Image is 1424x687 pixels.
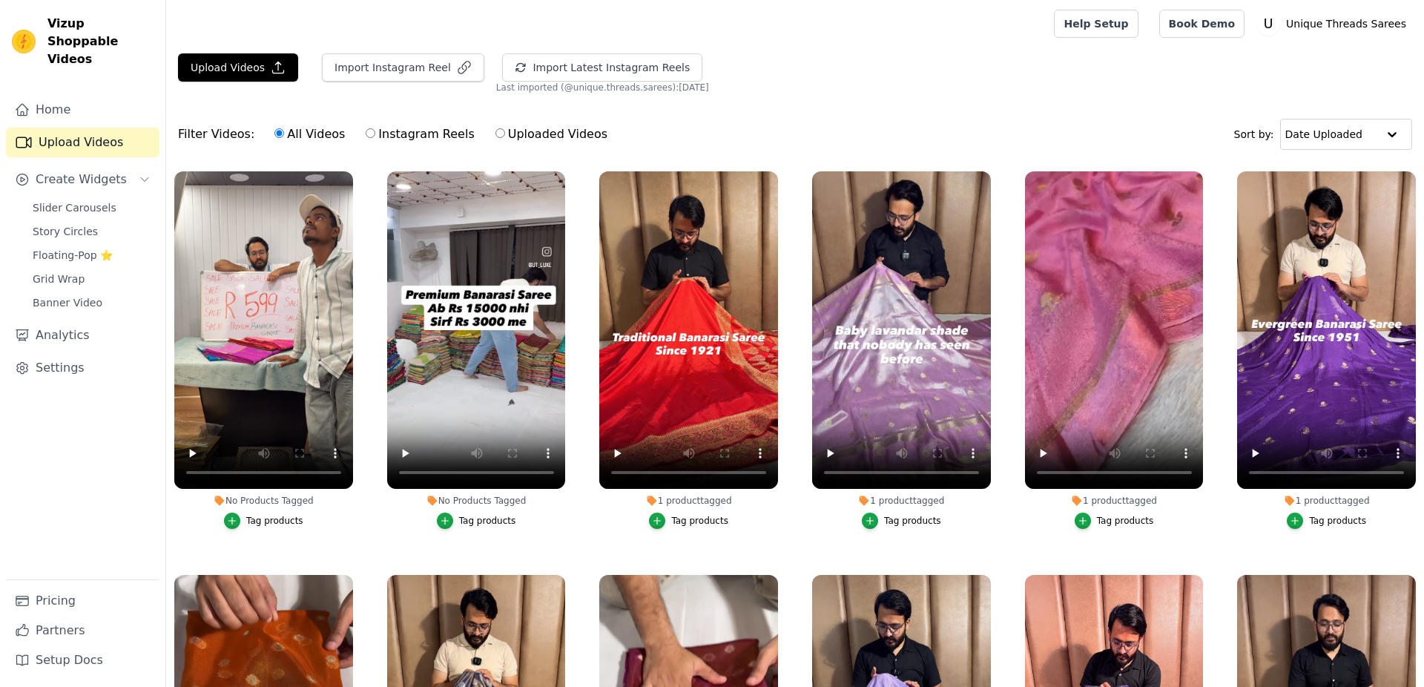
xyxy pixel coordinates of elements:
[6,586,159,616] a: Pricing
[884,515,941,527] div: Tag products
[599,495,778,507] div: 1 product tagged
[24,221,159,242] a: Story Circles
[495,128,505,138] input: Uploaded Videos
[24,292,159,313] a: Banner Video
[6,95,159,125] a: Home
[33,272,85,286] span: Grid Wrap
[1256,10,1412,37] button: U Unique Threads Sarees
[33,200,116,215] span: Slider Carousels
[437,513,516,529] button: Tag products
[224,513,303,529] button: Tag products
[1097,515,1154,527] div: Tag products
[671,515,728,527] div: Tag products
[1025,495,1204,507] div: 1 product tagged
[1309,515,1366,527] div: Tag products
[365,125,475,144] label: Instagram Reels
[6,321,159,350] a: Analytics
[6,616,159,645] a: Partners
[6,128,159,157] a: Upload Videos
[33,224,98,239] span: Story Circles
[1075,513,1154,529] button: Tag products
[6,645,159,675] a: Setup Docs
[502,53,702,82] button: Import Latest Instagram Reels
[1054,10,1138,38] a: Help Setup
[274,125,346,144] label: All Videos
[6,165,159,194] button: Create Widgets
[1159,10,1245,38] a: Book Demo
[6,353,159,383] a: Settings
[174,495,353,507] div: No Products Tagged
[1237,495,1416,507] div: 1 product tagged
[1234,119,1413,150] div: Sort by:
[387,495,566,507] div: No Products Tagged
[47,15,154,68] span: Vizup Shoppable Videos
[178,53,298,82] button: Upload Videos
[1264,16,1273,31] text: U
[459,515,516,527] div: Tag products
[33,248,113,263] span: Floating-Pop ⭐
[1280,10,1412,37] p: Unique Threads Sarees
[862,513,941,529] button: Tag products
[246,515,303,527] div: Tag products
[1287,513,1366,529] button: Tag products
[178,117,616,151] div: Filter Videos:
[36,171,127,188] span: Create Widgets
[496,82,709,93] span: Last imported (@ unique.threads.sarees ): [DATE]
[24,269,159,289] a: Grid Wrap
[33,295,102,310] span: Banner Video
[24,197,159,218] a: Slider Carousels
[274,128,284,138] input: All Videos
[495,125,608,144] label: Uploaded Videos
[649,513,728,529] button: Tag products
[322,53,484,82] button: Import Instagram Reel
[12,30,36,53] img: Vizup
[812,495,991,507] div: 1 product tagged
[366,128,375,138] input: Instagram Reels
[24,245,159,266] a: Floating-Pop ⭐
